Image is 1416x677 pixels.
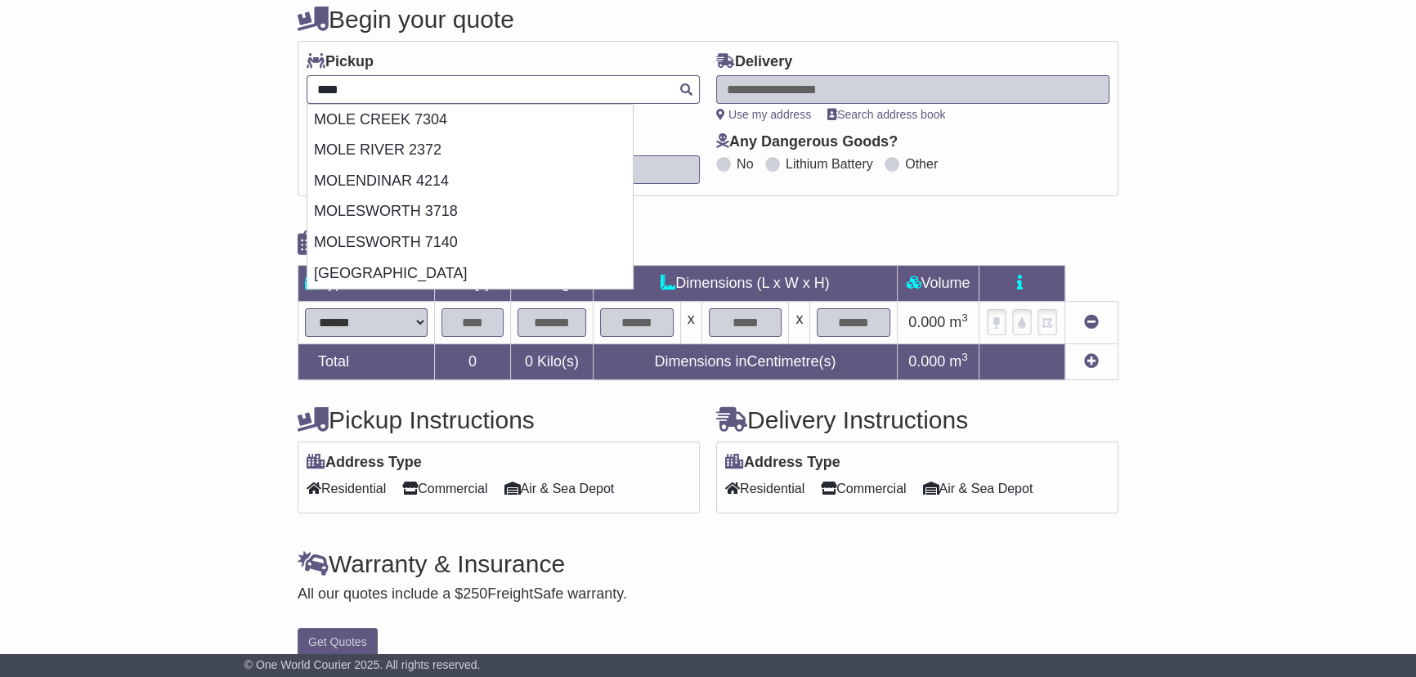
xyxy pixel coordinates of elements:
td: 0 [435,344,511,380]
div: MOLESWORTH 3718 [307,196,633,227]
td: x [680,302,701,344]
h4: Warranty & Insurance [298,550,1118,577]
span: Commercial [402,476,487,501]
a: Add new item [1084,353,1099,370]
div: All our quotes include a $ FreightSafe warranty. [298,585,1118,603]
td: Total [298,344,435,380]
td: Dimensions in Centimetre(s) [593,344,897,380]
a: Remove this item [1084,314,1099,330]
span: 0 [525,353,533,370]
span: Commercial [821,476,906,501]
label: Other [905,156,938,172]
h4: Delivery Instructions [716,406,1118,433]
span: 0.000 [908,314,945,330]
div: MOLE CREEK 7304 [307,105,633,136]
span: 250 [463,585,487,602]
div: [GEOGRAPHIC_DATA] [307,258,633,289]
sup: 3 [961,312,968,324]
span: © One World Courier 2025. All rights reserved. [244,658,481,671]
sup: 3 [961,351,968,363]
td: Volume [897,266,979,302]
label: Pickup [307,53,374,71]
div: MOLE RIVER 2372 [307,135,633,166]
label: Address Type [725,454,840,472]
button: Get Quotes [298,628,378,657]
a: Use my address [716,108,811,121]
span: 0.000 [908,353,945,370]
label: Any Dangerous Goods? [716,133,898,151]
a: Search address book [827,108,945,121]
td: x [789,302,810,344]
typeahead: Please provide city [307,75,700,104]
label: Lithium Battery [786,156,873,172]
span: Air & Sea Depot [504,476,615,501]
div: MOLESWORTH 7140 [307,227,633,258]
td: Kilo(s) [511,344,594,380]
h4: Package details | [298,230,503,257]
h4: Pickup Instructions [298,406,700,433]
label: Address Type [307,454,422,472]
div: MOLENDINAR 4214 [307,166,633,197]
h4: Begin your quote [298,6,1118,33]
span: Air & Sea Depot [923,476,1033,501]
label: No [737,156,753,172]
label: Delivery [716,53,792,71]
span: m [949,353,968,370]
span: m [949,314,968,330]
span: Residential [725,476,804,501]
span: Residential [307,476,386,501]
td: Dimensions (L x W x H) [593,266,897,302]
td: Type [298,266,435,302]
